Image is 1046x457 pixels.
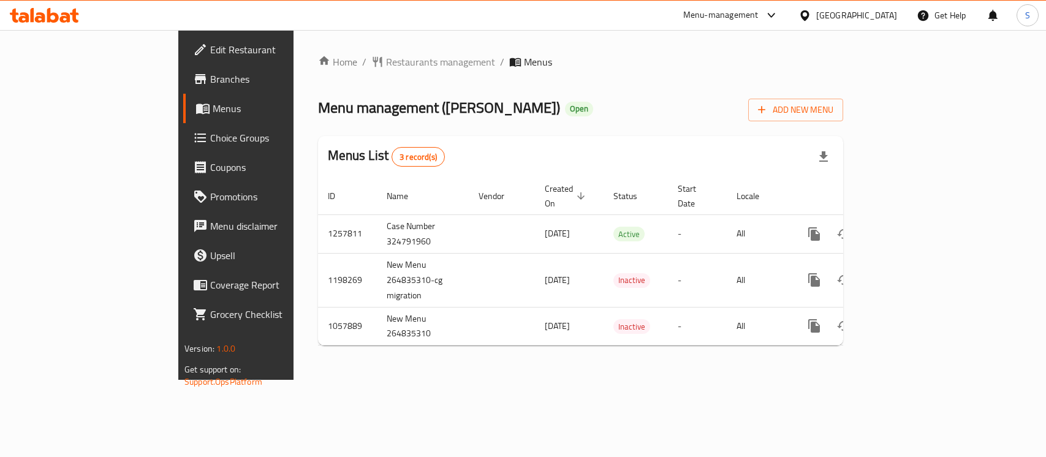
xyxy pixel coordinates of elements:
[809,142,838,172] div: Export file
[545,181,589,211] span: Created On
[183,211,353,241] a: Menu disclaimer
[210,42,343,57] span: Edit Restaurant
[727,253,790,307] td: All
[613,189,653,203] span: Status
[668,307,727,346] td: -
[613,273,650,287] span: Inactive
[210,160,343,175] span: Coupons
[678,181,712,211] span: Start Date
[183,35,353,64] a: Edit Restaurant
[184,361,241,377] span: Get support on:
[213,101,343,116] span: Menus
[318,55,843,69] nav: breadcrumb
[545,225,570,241] span: [DATE]
[392,147,445,167] div: Total records count
[737,189,775,203] span: Locale
[386,55,495,69] span: Restaurants management
[318,94,560,121] span: Menu management ( [PERSON_NAME] )
[613,273,650,288] div: Inactive
[524,55,552,69] span: Menus
[210,130,343,145] span: Choice Groups
[800,311,829,341] button: more
[210,219,343,233] span: Menu disclaimer
[829,265,858,295] button: Change Status
[565,102,593,116] div: Open
[500,55,504,69] li: /
[183,94,353,123] a: Menus
[377,307,469,346] td: New Menu 264835310
[727,214,790,253] td: All
[565,104,593,114] span: Open
[183,182,353,211] a: Promotions
[790,178,927,215] th: Actions
[210,189,343,204] span: Promotions
[668,253,727,307] td: -
[668,214,727,253] td: -
[800,265,829,295] button: more
[210,307,343,322] span: Grocery Checklist
[387,189,424,203] span: Name
[613,320,650,334] span: Inactive
[183,241,353,270] a: Upsell
[1025,9,1030,22] span: S
[816,9,897,22] div: [GEOGRAPHIC_DATA]
[829,219,858,249] button: Change Status
[318,178,927,346] table: enhanced table
[210,278,343,292] span: Coverage Report
[479,189,520,203] span: Vendor
[829,311,858,341] button: Change Status
[377,214,469,253] td: Case Number 324791960
[800,219,829,249] button: more
[183,270,353,300] a: Coverage Report
[683,8,759,23] div: Menu-management
[183,64,353,94] a: Branches
[183,300,353,329] a: Grocery Checklist
[392,151,444,163] span: 3 record(s)
[362,55,366,69] li: /
[613,319,650,334] div: Inactive
[328,146,445,167] h2: Menus List
[371,55,495,69] a: Restaurants management
[183,153,353,182] a: Coupons
[613,227,645,241] span: Active
[210,248,343,263] span: Upsell
[210,72,343,86] span: Branches
[377,253,469,307] td: New Menu 264835310-cg migration
[545,272,570,288] span: [DATE]
[216,341,235,357] span: 1.0.0
[184,341,214,357] span: Version:
[328,189,351,203] span: ID
[758,102,833,118] span: Add New Menu
[748,99,843,121] button: Add New Menu
[727,307,790,346] td: All
[545,318,570,334] span: [DATE]
[183,123,353,153] a: Choice Groups
[184,374,262,390] a: Support.OpsPlatform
